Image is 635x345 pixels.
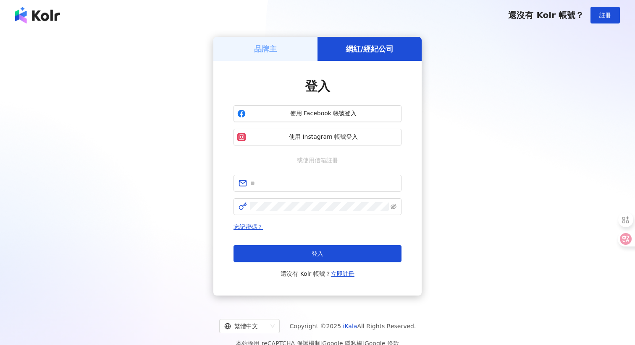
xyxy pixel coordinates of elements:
span: 或使用信箱註冊 [291,156,344,165]
button: 註冊 [590,7,620,23]
a: 立即註冊 [331,270,354,277]
img: logo [15,7,60,23]
h5: 網紅/經紀公司 [346,44,394,54]
span: 登入 [312,250,323,257]
button: 使用 Facebook 帳號登入 [234,105,401,122]
span: Copyright © 2025 All Rights Reserved. [290,321,416,331]
span: eye-invisible [391,204,396,210]
span: 還沒有 Kolr 帳號？ [508,10,584,20]
span: 還沒有 Kolr 帳號？ [281,269,354,279]
a: iKala [343,323,357,329]
span: 使用 Instagram 帳號登入 [249,133,398,141]
span: 使用 Facebook 帳號登入 [249,109,398,118]
span: 註冊 [599,12,611,18]
button: 登入 [234,245,401,262]
div: 繁體中文 [224,319,267,333]
a: 忘記密碼？ [234,223,263,230]
span: 登入 [305,79,330,93]
h5: 品牌主 [254,44,277,54]
button: 使用 Instagram 帳號登入 [234,129,401,145]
